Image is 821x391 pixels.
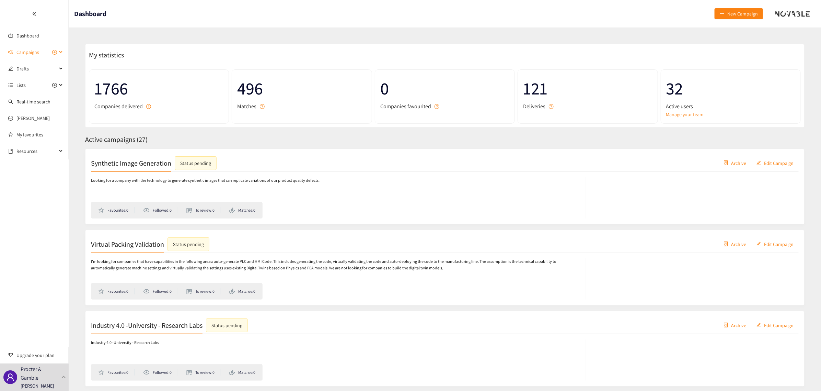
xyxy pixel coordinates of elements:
h2: Industry 4.0 -University - Research Labs [91,320,203,330]
div: Status pending [211,321,242,329]
p: [PERSON_NAME] [21,382,54,390]
span: My statistics [85,51,124,59]
span: container [724,242,728,247]
li: To review: 0 [186,369,221,376]
span: 496 [237,75,366,102]
button: editEdit Campaign [751,157,799,168]
span: sound [8,50,13,55]
li: Followed: 0 [143,369,178,376]
li: Followed: 0 [143,207,178,213]
span: question-circle [549,104,554,109]
span: user [6,373,14,381]
h2: Synthetic Image Generation [91,158,171,168]
li: Favourites: 0 [98,369,135,376]
li: Followed: 0 [143,288,178,294]
span: edit [756,242,761,247]
a: Virtual Packing ValidationStatus pendingcontainerArchiveeditEdit CampaignI'm looking for companie... [85,230,805,305]
li: Favourites: 0 [98,207,135,213]
span: question-circle [260,104,265,109]
span: Companies favourited [380,102,431,111]
span: 32 [666,75,795,102]
span: 0 [380,75,509,102]
li: To review: 0 [186,288,221,294]
li: To review: 0 [186,207,221,213]
a: Synthetic Image GenerationStatus pendingcontainerArchiveeditEdit CampaignLooking for a company wi... [85,149,805,224]
span: plus-circle [52,83,57,88]
span: Campaigns [16,45,39,59]
iframe: Chat Widget [787,358,821,391]
span: Lists [16,78,26,92]
span: 121 [523,75,652,102]
span: Edit Campaign [764,321,794,329]
a: Dashboard [16,33,39,39]
span: question-circle [146,104,151,109]
li: Matches: 0 [229,369,255,376]
span: edit [8,66,13,71]
span: Resources [16,144,57,158]
button: containerArchive [718,320,751,331]
button: editEdit Campaign [751,320,799,331]
span: container [724,323,728,328]
a: Real-time search [16,99,50,105]
span: unordered-list [8,83,13,88]
a: Manage your team [666,111,795,118]
li: Matches: 0 [229,288,255,294]
span: Drafts [16,62,57,76]
span: edit [756,323,761,328]
span: edit [756,160,761,166]
span: Archive [731,159,746,167]
div: Status pending [180,159,211,167]
span: plus [720,11,725,17]
p: Industry 4.0 -University - Research Labs [91,339,159,346]
h2: Virtual Packing Validation [91,239,164,249]
p: Looking for a company with the technology to generate synthetic images that can replicate variati... [91,177,320,184]
button: containerArchive [718,238,751,249]
span: trophy [8,353,13,358]
span: Edit Campaign [764,159,794,167]
span: Edit Campaign [764,240,794,248]
button: editEdit Campaign [751,238,799,249]
span: Companies delivered [94,102,143,111]
a: [PERSON_NAME] [16,115,50,121]
span: Matches [237,102,256,111]
p: I'm looking for companies that have capabilities in the following areas: auto-generate PLC and HM... [91,258,579,271]
span: 1766 [94,75,223,102]
span: Archive [731,240,746,248]
span: Active campaigns ( 27 ) [85,135,148,144]
span: plus-circle [52,50,57,55]
span: question-circle [435,104,439,109]
span: Upgrade your plan [16,348,63,362]
a: Industry 4.0 -University - Research LabsStatus pendingcontainerArchiveeditEdit CampaignIndustry 4... [85,311,805,387]
li: Matches: 0 [229,207,255,213]
span: New Campaign [727,10,758,18]
span: book [8,149,13,154]
li: Favourites: 0 [98,288,135,294]
button: containerArchive [718,157,751,168]
span: Deliveries [523,102,545,111]
span: Archive [731,321,746,329]
span: double-left [32,11,37,16]
p: Procter & Gamble [21,365,59,382]
span: Active users [666,102,693,111]
div: Status pending [173,240,204,248]
span: container [724,160,728,166]
a: My favourites [16,128,63,142]
button: plusNew Campaign [715,8,763,19]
